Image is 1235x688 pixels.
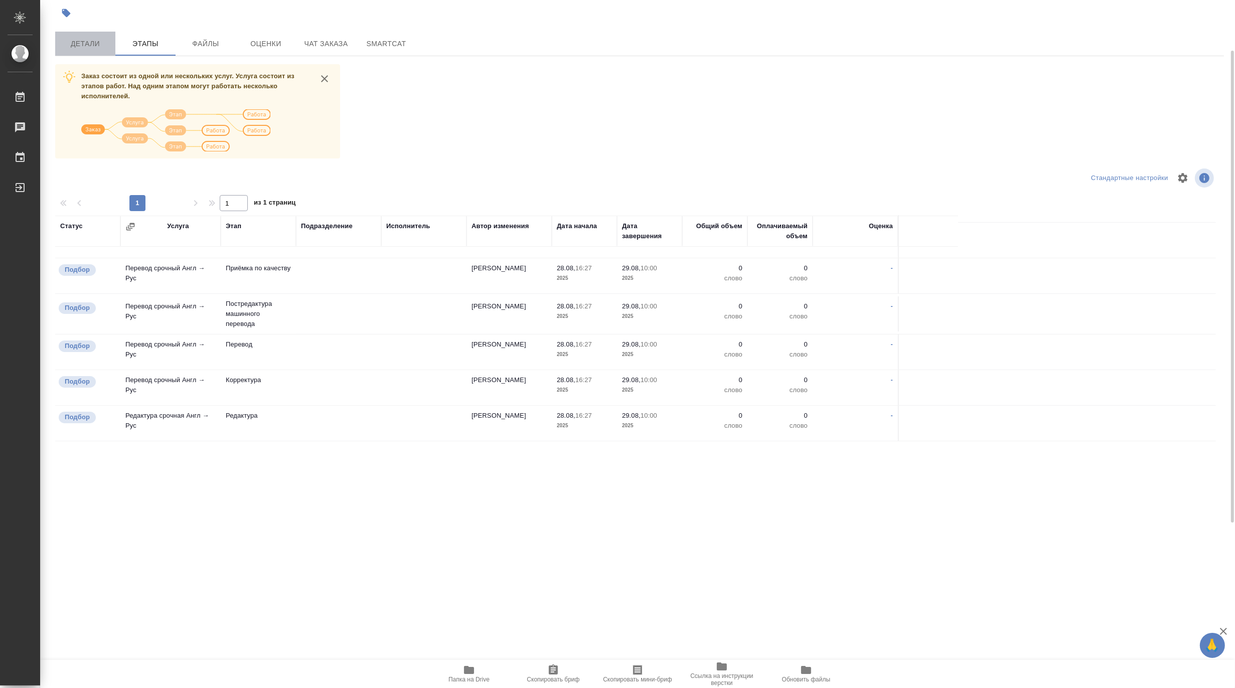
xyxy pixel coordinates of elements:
[557,302,575,310] p: 28.08,
[226,339,291,350] p: Перевод
[687,273,742,283] p: слово
[687,385,742,395] p: слово
[687,263,742,273] p: 0
[301,221,353,231] div: Подразделение
[226,411,291,421] p: Редактура
[752,311,808,321] p: слово
[641,264,657,272] p: 10:00
[467,296,552,331] td: [PERSON_NAME]
[891,264,893,272] a: -
[467,406,552,441] td: [PERSON_NAME]
[622,340,641,348] p: 29.08,
[467,370,552,405] td: [PERSON_NAME]
[557,264,575,272] p: 28.08,
[302,38,350,50] span: Чат заказа
[120,370,221,405] td: Перевод срочный Англ → Рус
[65,412,90,422] p: Подбор
[81,72,294,100] span: Заказ состоит из одной или нескольких услуг. Услуга состоит из этапов работ. Над одним этапом мог...
[65,265,90,275] p: Подбор
[60,221,83,231] div: Статус
[622,311,677,321] p: 2025
[226,221,241,231] div: Этап
[687,375,742,385] p: 0
[687,339,742,350] p: 0
[575,264,592,272] p: 16:27
[622,264,641,272] p: 29.08,
[891,412,893,419] a: -
[622,421,677,431] p: 2025
[869,221,893,231] div: Оценка
[891,340,893,348] a: -
[687,421,742,431] p: слово
[254,197,296,211] span: из 1 страниц
[687,301,742,311] p: 0
[641,340,657,348] p: 10:00
[752,385,808,395] p: слово
[557,340,575,348] p: 28.08,
[167,221,189,231] div: Услуга
[226,299,291,329] p: Постредактура машинного перевода
[467,258,552,293] td: [PERSON_NAME]
[687,350,742,360] p: слово
[752,375,808,385] p: 0
[891,302,893,310] a: -
[120,296,221,331] td: Перевод срочный Англ → Рус
[557,412,575,419] p: 28.08,
[557,421,612,431] p: 2025
[472,221,529,231] div: Автор изменения
[575,412,592,419] p: 16:27
[1195,168,1216,188] span: Посмотреть информацию
[120,258,221,293] td: Перевод срочный Англ → Рус
[622,221,677,241] div: Дата завершения
[362,38,410,50] span: SmartCat
[120,406,221,441] td: Редактура срочная Англ → Рус
[752,339,808,350] p: 0
[557,221,597,231] div: Дата начала
[752,273,808,283] p: слово
[575,376,592,384] p: 16:27
[557,311,612,321] p: 2025
[641,376,657,384] p: 10:00
[467,334,552,370] td: [PERSON_NAME]
[55,2,77,24] button: Добавить тэг
[622,376,641,384] p: 29.08,
[65,303,90,313] p: Подбор
[226,263,291,273] p: Приёмка по качеству
[226,375,291,385] p: Корректура
[687,311,742,321] p: слово
[622,385,677,395] p: 2025
[622,273,677,283] p: 2025
[1204,635,1221,656] span: 🙏
[891,376,893,384] a: -
[696,221,742,231] div: Общий объем
[1171,166,1195,190] span: Настроить таблицу
[575,302,592,310] p: 16:27
[61,38,109,50] span: Детали
[557,376,575,384] p: 28.08,
[752,421,808,431] p: слово
[557,385,612,395] p: 2025
[386,221,430,231] div: Исполнитель
[182,38,230,50] span: Файлы
[752,263,808,273] p: 0
[557,350,612,360] p: 2025
[242,38,290,50] span: Оценки
[622,350,677,360] p: 2025
[1089,170,1171,186] div: split button
[641,412,657,419] p: 10:00
[317,71,332,86] button: close
[65,341,90,351] p: Подбор
[121,38,170,50] span: Этапы
[622,412,641,419] p: 29.08,
[622,302,641,310] p: 29.08,
[752,301,808,311] p: 0
[752,221,808,241] div: Оплачиваемый объем
[1200,633,1225,658] button: 🙏
[752,411,808,421] p: 0
[641,302,657,310] p: 10:00
[65,377,90,387] p: Подбор
[125,222,135,232] button: Сгруппировать
[687,411,742,421] p: 0
[752,350,808,360] p: слово
[557,273,612,283] p: 2025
